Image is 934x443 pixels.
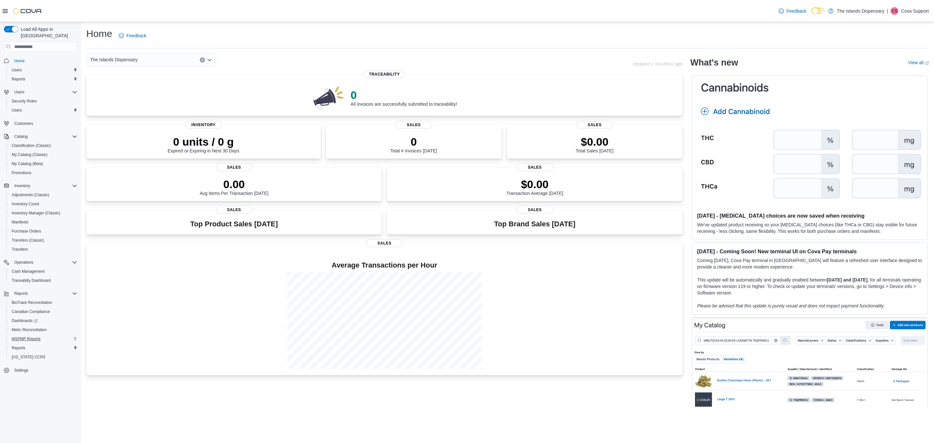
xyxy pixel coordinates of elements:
[9,236,77,244] span: Transfers (Classic)
[200,178,269,196] div: Avg Items Per Transaction [DATE]
[12,327,47,332] span: Metrc Reconciliation
[9,106,77,114] span: Users
[9,245,77,253] span: Transfers
[6,106,80,115] button: Users
[9,151,77,159] span: My Catalog (Classic)
[12,120,36,127] a: Customers
[9,209,77,217] span: Inventory Manager (Classic)
[9,209,63,217] a: Inventory Manager (Classic)
[12,108,22,113] span: Users
[12,201,39,207] span: Inventory Count
[9,236,47,244] a: Transfers (Classic)
[6,218,80,227] button: Manifests
[632,61,682,66] p: Updated 1 minute(s) ago
[9,344,28,352] a: Reports
[517,163,553,171] span: Sales
[9,317,40,325] a: Dashboards
[12,345,25,351] span: Reports
[697,212,922,219] h3: [DATE] - [MEDICAL_DATA] choices are now saved when receiving
[207,57,212,63] button: Open list of options
[9,335,43,343] a: MSPMP Reports
[1,132,80,141] button: Catalog
[4,53,77,392] nav: Complex example
[697,221,922,234] p: We've updated product receiving so your [MEDICAL_DATA] choices (like THCa or CBG) stay visible fo...
[9,191,77,199] span: Adjustments (Classic)
[1,365,80,375] button: Settings
[12,354,45,360] span: [US_STATE] CCRS
[9,326,77,334] span: Metrc Reconciliation
[1,88,80,97] button: Users
[9,344,77,352] span: Reports
[6,227,80,236] button: Purchase Orders
[9,218,77,226] span: Manifests
[9,169,77,177] span: Promotions
[216,163,252,171] span: Sales
[9,66,77,74] span: Users
[12,229,41,234] span: Purchase Orders
[811,7,825,14] input: Dark Mode
[9,308,77,316] span: Canadian Compliance
[925,61,929,65] svg: External link
[12,258,36,266] button: Operations
[6,236,80,245] button: Transfers (Classic)
[12,366,31,374] a: Settings
[12,99,37,104] span: Security Roles
[12,210,60,216] span: Inventory Manager (Classic)
[6,307,80,316] button: Canadian Compliance
[6,150,80,159] button: My Catalog (Classic)
[9,97,77,105] span: Security Roles
[9,97,39,105] a: Security Roles
[576,135,613,148] p: $0.00
[6,298,80,307] button: BioTrack Reconciliation
[12,366,77,374] span: Settings
[12,56,77,65] span: Home
[9,268,77,275] span: Cash Management
[12,247,28,252] span: Transfers
[6,168,80,177] button: Promotions
[697,303,885,308] em: Please be advised that this update is purely visual and does not impact payment functionality.
[12,182,77,190] span: Inventory
[14,260,33,265] span: Operations
[9,353,48,361] a: [US_STATE] CCRS
[18,26,77,39] span: Load All Apps in [GEOGRAPHIC_DATA]
[190,220,278,228] h3: Top Product Sales [DATE]
[364,70,405,78] span: Traceability
[116,29,149,42] a: Feedback
[887,7,888,15] p: |
[12,192,49,198] span: Adjustments (Classic)
[9,245,30,253] a: Transfers
[13,8,42,14] img: Cova
[494,220,576,228] h3: Top Brand Sales [DATE]
[12,88,27,96] button: Users
[6,343,80,353] button: Reports
[12,161,43,166] span: My Catalog (Beta)
[9,169,34,177] a: Promotions
[200,178,269,191] p: 0.00
[9,353,77,361] span: Washington CCRS
[837,7,884,15] p: The Islands Dispensary
[576,135,613,153] div: Total Sales [DATE]
[14,183,30,188] span: Inventory
[12,119,77,127] span: Customers
[312,85,345,111] img: 0
[91,261,677,269] h4: Average Transactions per Hour
[9,308,53,316] a: Canadian Compliance
[12,152,48,157] span: My Catalog (Classic)
[12,182,33,190] button: Inventory
[9,160,77,168] span: My Catalog (Beta)
[12,238,44,243] span: Transfers (Classic)
[1,56,80,65] button: Home
[12,336,41,341] span: MSPMP Reports
[12,278,51,283] span: Traceabilty Dashboard
[9,227,77,235] span: Purchase Orders
[6,276,80,285] button: Traceabilty Dashboard
[390,135,437,153] div: Total # Invoices [DATE]
[351,89,457,107] div: All invoices are successfully submitted to traceability!
[9,75,28,83] a: Reports
[216,206,252,214] span: Sales
[390,135,437,148] p: 0
[12,290,30,297] button: Reports
[506,178,563,196] div: Transaction Average [DATE]
[6,66,80,75] button: Users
